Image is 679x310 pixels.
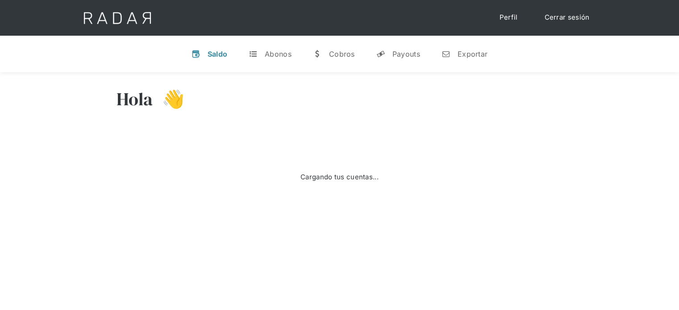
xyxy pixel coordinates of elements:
div: Abonos [265,50,292,58]
div: t [249,50,258,58]
div: Cobros [329,50,355,58]
h3: 👋 [153,88,184,110]
a: Perfil [491,9,527,26]
div: n [442,50,450,58]
div: Payouts [392,50,420,58]
div: Cargando tus cuentas... [300,172,379,182]
h3: Hola [117,88,153,110]
div: v [192,50,200,58]
div: Saldo [208,50,228,58]
div: w [313,50,322,58]
div: Exportar [458,50,487,58]
div: y [376,50,385,58]
a: Cerrar sesión [536,9,599,26]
